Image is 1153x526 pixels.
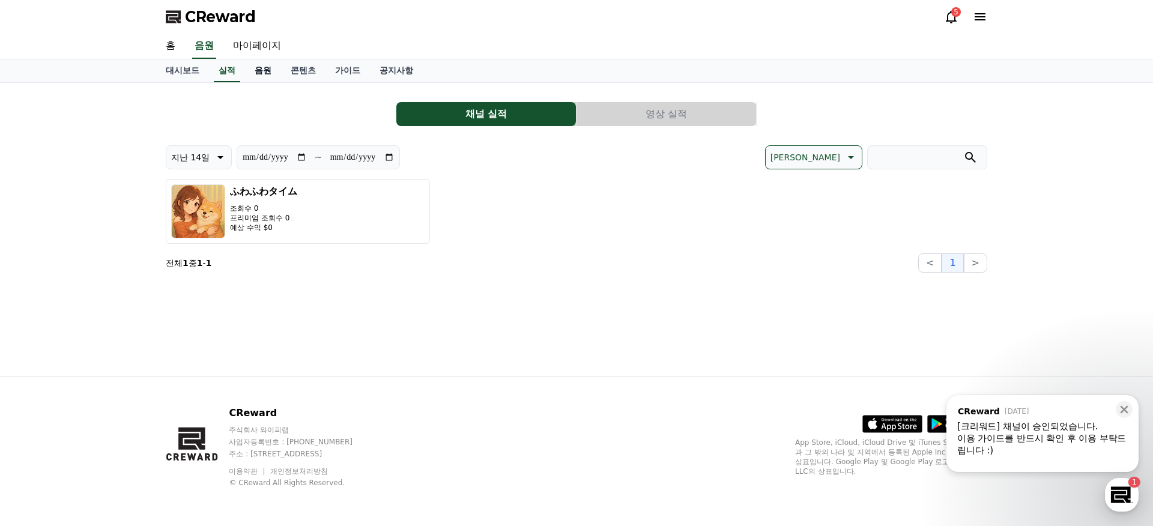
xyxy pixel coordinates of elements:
img: ふわふわタイム [171,184,225,238]
a: 홈 [156,34,185,59]
p: 지난 14일 [171,149,210,166]
p: 주식회사 와이피랩 [229,425,375,435]
h3: ふわふわタイム [230,184,297,199]
p: 사업자등록번호 : [PHONE_NUMBER] [229,437,375,447]
a: 개인정보처리방침 [270,467,328,476]
span: 홈 [38,399,45,408]
p: ~ [314,150,322,165]
strong: 1 [183,258,189,268]
p: 프리미엄 조회수 0 [230,213,297,223]
p: 주소 : [STREET_ADDRESS] [229,449,375,459]
a: 영상 실적 [576,102,757,126]
a: 공지사항 [370,59,423,82]
a: 음원 [245,59,281,82]
a: 1대화 [79,381,155,411]
span: 대화 [110,399,124,409]
a: 실적 [214,59,240,82]
p: 예상 수익 $0 [230,223,297,232]
a: 마이페이지 [223,34,291,59]
a: 홈 [4,381,79,411]
button: 영상 실적 [576,102,756,126]
span: CReward [185,7,256,26]
button: ふわふわタイム 조회수 0 프리미엄 조회수 0 예상 수익 $0 [166,179,430,244]
button: 지난 14일 [166,145,232,169]
button: 1 [942,253,963,273]
button: < [918,253,942,273]
span: 1 [122,380,126,390]
a: 가이드 [325,59,370,82]
button: [PERSON_NAME] [765,145,862,169]
p: [PERSON_NAME] [770,149,840,166]
a: CReward [166,7,256,26]
span: 설정 [186,399,200,408]
a: 대시보드 [156,59,209,82]
p: 전체 중 - [166,257,211,269]
div: 5 [951,7,961,17]
a: 콘텐츠 [281,59,325,82]
a: 음원 [192,34,216,59]
p: 조회수 0 [230,204,297,213]
a: 설정 [155,381,231,411]
p: App Store, iCloud, iCloud Drive 및 iTunes Store는 미국과 그 밖의 나라 및 지역에서 등록된 Apple Inc.의 서비스 상표입니다. Goo... [795,438,987,476]
button: > [964,253,987,273]
a: 채널 실적 [396,102,576,126]
p: © CReward All Rights Reserved. [229,478,375,488]
button: 채널 실적 [396,102,576,126]
strong: 1 [206,258,212,268]
p: CReward [229,406,375,420]
a: 이용약관 [229,467,267,476]
strong: 1 [197,258,203,268]
a: 5 [944,10,958,24]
